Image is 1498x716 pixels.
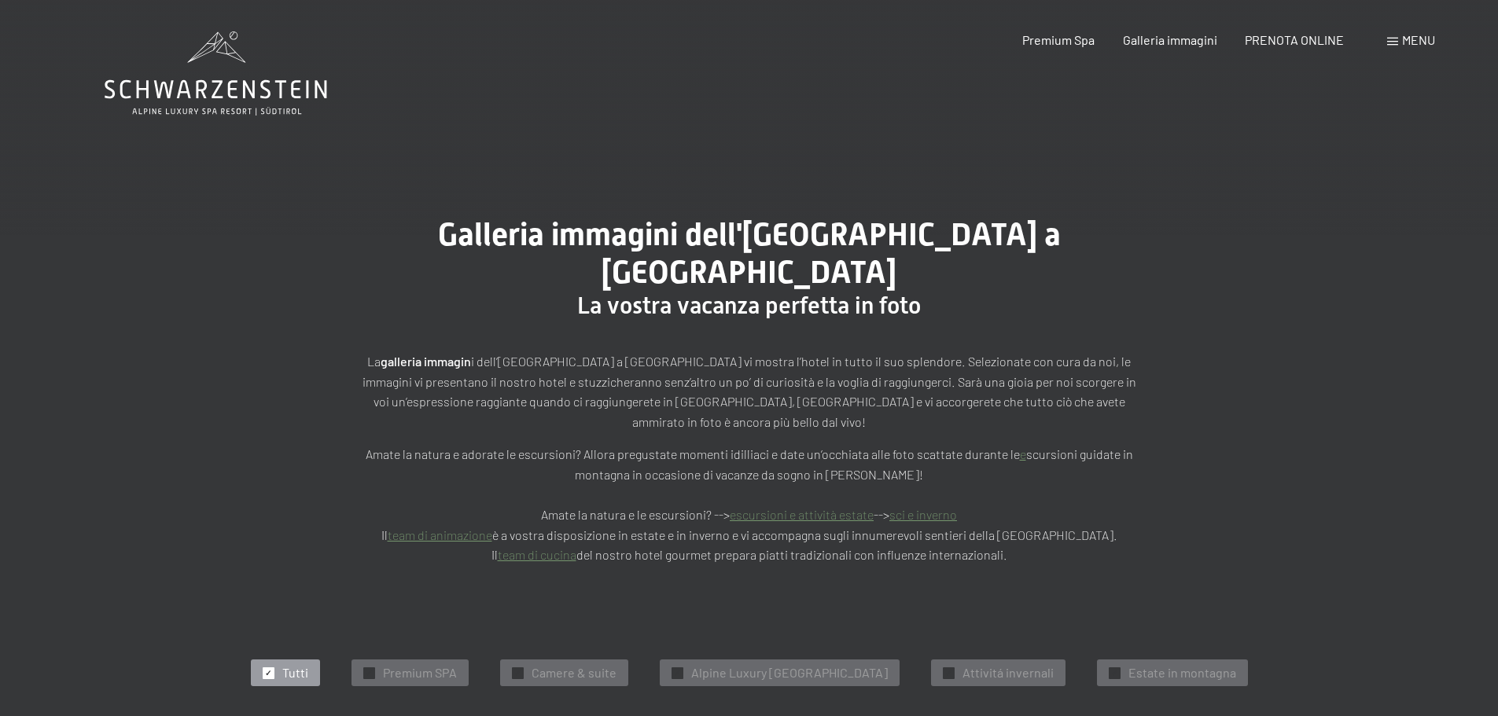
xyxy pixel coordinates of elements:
[945,667,951,678] span: ✓
[532,664,616,681] span: Camere & suite
[498,547,576,562] a: team di cucina
[438,216,1061,291] span: Galleria immagini dell'[GEOGRAPHIC_DATA] a [GEOGRAPHIC_DATA]
[366,667,372,678] span: ✓
[674,667,680,678] span: ✓
[889,507,957,522] a: sci e inverno
[577,292,921,319] span: La vostra vacanza perfetta in foto
[1022,32,1095,47] a: Premium Spa
[691,664,888,681] span: Alpine Luxury [GEOGRAPHIC_DATA]
[383,664,457,681] span: Premium SPA
[1402,32,1435,47] span: Menu
[1123,32,1217,47] a: Galleria immagini
[388,527,492,542] a: team di animazione
[282,664,308,681] span: Tutti
[356,444,1143,565] p: Amate la natura e adorate le escursioni? Allora pregustate momenti idilliaci e date un’occhiata a...
[265,667,271,678] span: ✓
[1020,446,1026,461] a: e
[514,667,521,678] span: ✓
[381,354,471,369] strong: galleria immagin
[356,351,1143,431] p: La i dell’[GEOGRAPHIC_DATA] a [GEOGRAPHIC_DATA] vi mostra l’hotel in tutto il suo splendore. Sele...
[1245,32,1344,47] a: PRENOTA ONLINE
[730,507,874,522] a: escursioni e attività estate
[1128,664,1236,681] span: Estate in montagna
[962,664,1054,681] span: Attivitá invernali
[1111,667,1117,678] span: ✓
